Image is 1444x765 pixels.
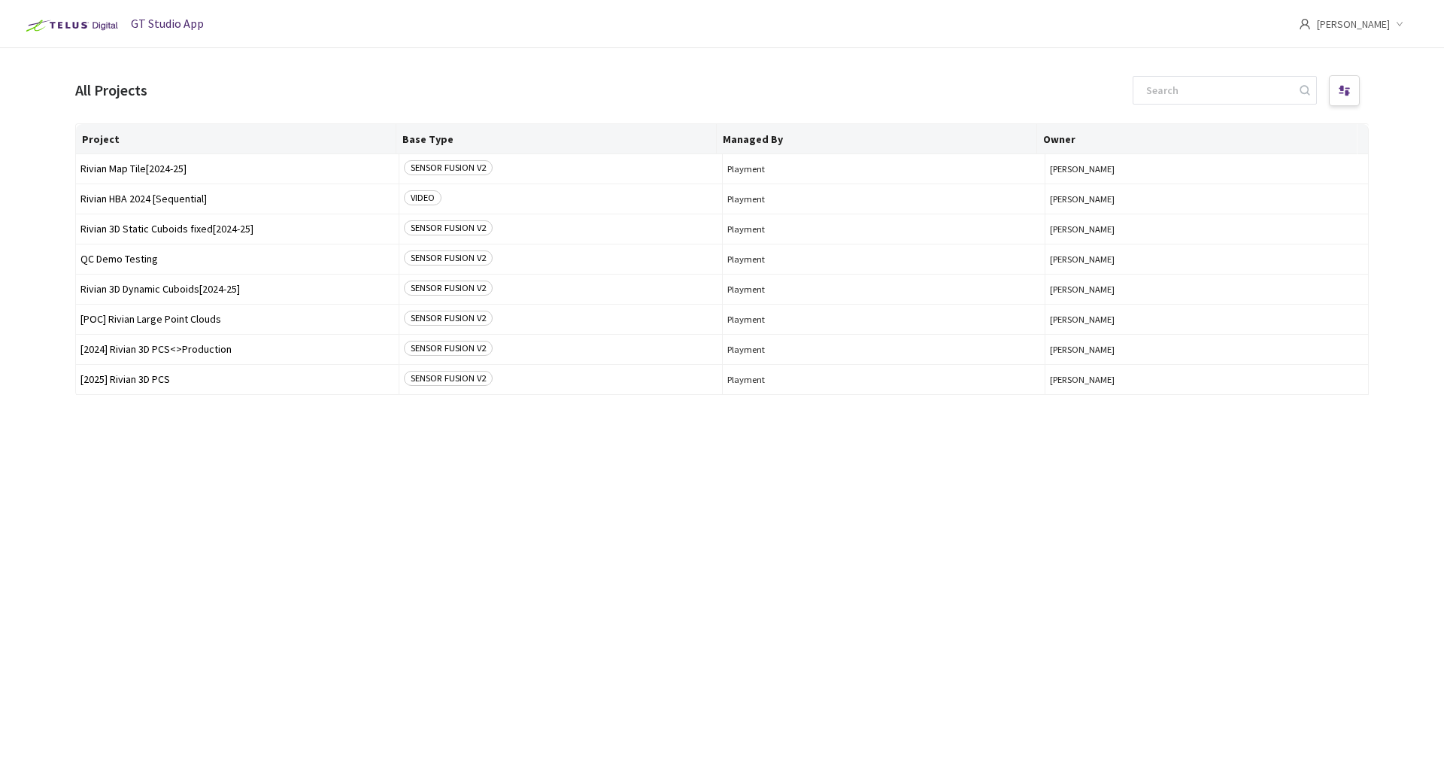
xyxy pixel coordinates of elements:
[1050,314,1364,325] span: [PERSON_NAME]
[404,341,493,356] span: SENSOR FUSION V2
[1299,18,1311,30] span: user
[727,253,1041,265] span: Playment
[1050,344,1364,355] span: [PERSON_NAME]
[404,250,493,266] span: SENSOR FUSION V2
[717,124,1037,154] th: Managed By
[396,124,717,154] th: Base Type
[1396,20,1403,28] span: down
[727,284,1041,295] span: Playment
[1050,193,1364,205] span: [PERSON_NAME]
[80,344,394,355] span: [2024] Rivian 3D PCS<>Production
[727,193,1041,205] span: Playment
[727,163,1041,175] span: Playment
[80,193,394,205] span: Rivian HBA 2024 [Sequential]
[404,311,493,326] span: SENSOR FUSION V2
[80,374,394,385] span: [2025] Rivian 3D PCS
[404,220,493,235] span: SENSOR FUSION V2
[80,314,394,325] span: [POC] Rivian Large Point Clouds
[404,160,493,175] span: SENSOR FUSION V2
[404,281,493,296] span: SENSOR FUSION V2
[1050,223,1364,235] span: [PERSON_NAME]
[1050,374,1364,385] span: [PERSON_NAME]
[76,124,396,154] th: Project
[727,223,1041,235] span: Playment
[404,371,493,386] span: SENSOR FUSION V2
[727,374,1041,385] span: Playment
[18,14,123,38] img: Telus
[80,284,394,295] span: Rivian 3D Dynamic Cuboids[2024-25]
[80,223,394,235] span: Rivian 3D Static Cuboids fixed[2024-25]
[404,190,441,205] span: VIDEO
[1050,163,1364,175] span: [PERSON_NAME]
[75,78,147,102] div: All Projects
[1050,284,1364,295] span: [PERSON_NAME]
[80,253,394,265] span: QC Demo Testing
[1050,253,1364,265] span: [PERSON_NAME]
[131,16,204,31] span: GT Studio App
[727,344,1041,355] span: Playment
[80,163,394,175] span: Rivian Map Tile[2024-25]
[1037,124,1358,154] th: Owner
[727,314,1041,325] span: Playment
[1137,77,1297,104] input: Search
